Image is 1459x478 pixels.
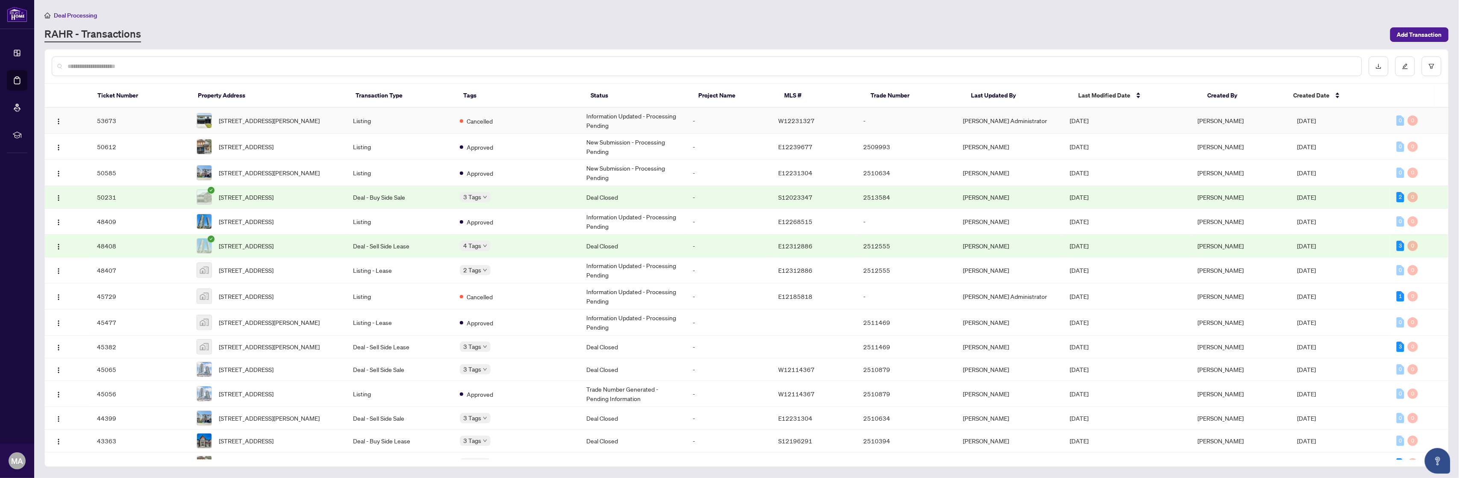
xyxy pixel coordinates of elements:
[1297,437,1316,445] span: [DATE]
[778,414,812,422] span: E12231304
[197,315,212,330] img: thumbnail-img
[857,452,956,475] td: 2509993
[956,358,1063,381] td: [PERSON_NAME]
[1369,56,1388,76] button: download
[346,407,453,430] td: Deal - Sell Side Sale
[579,257,686,283] td: Information Updated - Processing Pending
[686,336,772,358] td: -
[346,134,453,160] td: Listing
[346,336,453,358] td: Deal - Sell Side Lease
[90,186,190,209] td: 50231
[55,367,62,374] img: Logo
[956,186,1063,209] td: [PERSON_NAME]
[857,283,956,310] td: -
[857,358,956,381] td: 2510879
[1425,448,1450,474] button: Open asap
[778,292,812,300] span: E12185818
[463,364,481,374] span: 3 Tags
[52,166,65,180] button: Logo
[1408,192,1418,202] div: 0
[90,452,190,475] td: 43219
[90,235,190,257] td: 48408
[52,239,65,253] button: Logo
[90,257,190,283] td: 48407
[1408,342,1418,352] div: 0
[1408,291,1418,301] div: 0
[1070,292,1088,300] span: [DATE]
[90,283,190,310] td: 45729
[197,387,212,401] img: thumbnail-img
[1397,458,1404,469] div: 3
[1198,169,1244,177] span: [PERSON_NAME]
[579,108,686,134] td: Information Updated - Processing Pending
[956,160,1063,186] td: [PERSON_NAME]
[208,187,215,194] span: check-circle
[197,411,212,425] img: thumbnail-img
[857,186,956,209] td: 2513584
[1297,266,1316,274] span: [DATE]
[52,114,65,127] button: Logo
[1198,366,1244,373] span: [PERSON_NAME]
[1397,216,1404,227] div: 0
[956,209,1063,235] td: [PERSON_NAME]
[857,430,956,452] td: 2510394
[1297,117,1316,124] span: [DATE]
[579,430,686,452] td: Deal Closed
[197,339,212,354] img: thumbnail-img
[778,117,815,124] span: W12231327
[1297,218,1316,225] span: [DATE]
[778,84,864,108] th: MLS #
[346,257,453,283] td: Listing - Lease
[1408,241,1418,251] div: 0
[778,390,815,398] span: W12114367
[778,193,812,201] span: S12023347
[686,310,772,336] td: -
[857,336,956,358] td: 2511469
[1198,242,1244,250] span: [PERSON_NAME]
[197,190,212,204] img: thumbnail-img
[956,134,1063,160] td: [PERSON_NAME]
[1429,63,1435,69] span: filter
[219,436,274,446] span: [STREET_ADDRESS]
[90,108,190,134] td: 53673
[467,292,493,301] span: Cancelled
[197,456,212,471] img: thumbnail-img
[219,266,274,275] span: [STREET_ADDRESS]
[1070,143,1088,150] span: [DATE]
[90,358,190,381] td: 45065
[686,186,772,209] td: -
[219,342,320,351] span: [STREET_ADDRESS][PERSON_NAME]
[1198,343,1244,351] span: [PERSON_NAME]
[52,215,65,228] button: Logo
[55,219,62,226] img: Logo
[778,169,812,177] span: E12231304
[1297,169,1316,177] span: [DATE]
[857,235,956,257] td: 2512555
[197,239,212,253] img: thumbnail-img
[467,389,493,399] span: Approved
[1072,84,1201,108] th: Last Modified Date
[1070,414,1088,422] span: [DATE]
[483,244,487,248] span: down
[219,389,274,398] span: [STREET_ADDRESS]
[1408,142,1418,152] div: 0
[686,235,772,257] td: -
[691,84,777,108] th: Project Name
[686,407,772,430] td: -
[1402,63,1408,69] span: edit
[686,381,772,407] td: -
[579,134,686,160] td: New Submission - Processing Pending
[1397,317,1404,328] div: 0
[1397,265,1404,275] div: 0
[1397,342,1404,352] div: 3
[579,310,686,336] td: Information Updated - Processing Pending
[1408,364,1418,375] div: 0
[686,430,772,452] td: -
[1408,168,1418,178] div: 0
[1408,265,1418,275] div: 0
[1297,292,1316,300] span: [DATE]
[1408,458,1418,469] div: 0
[686,452,772,475] td: -
[1198,117,1244,124] span: [PERSON_NAME]
[1198,143,1244,150] span: [PERSON_NAME]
